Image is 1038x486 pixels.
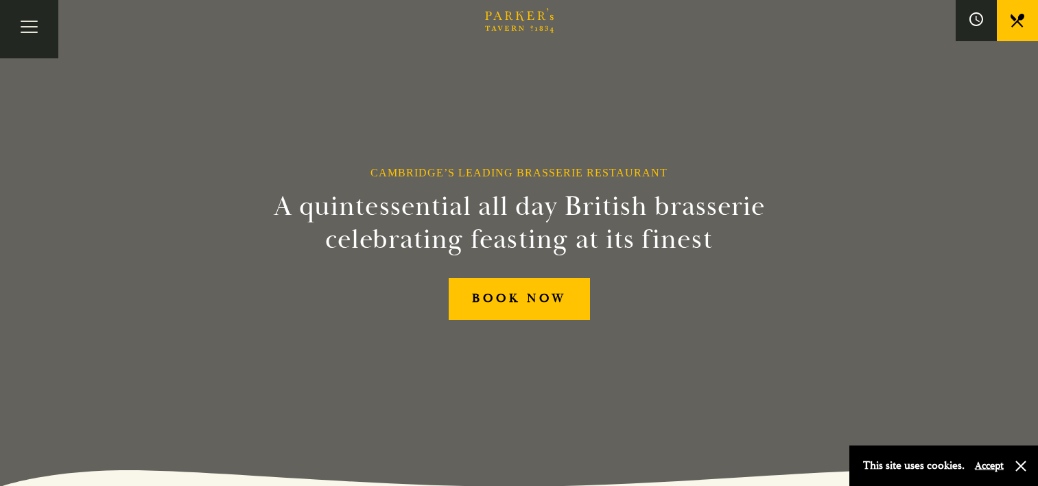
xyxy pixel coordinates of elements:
a: BOOK NOW [449,278,590,320]
h2: A quintessential all day British brasserie celebrating feasting at its finest [207,190,832,256]
h1: Cambridge’s Leading Brasserie Restaurant [370,166,668,179]
button: Close and accept [1014,459,1028,473]
button: Accept [975,459,1004,472]
p: This site uses cookies. [863,456,965,476]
